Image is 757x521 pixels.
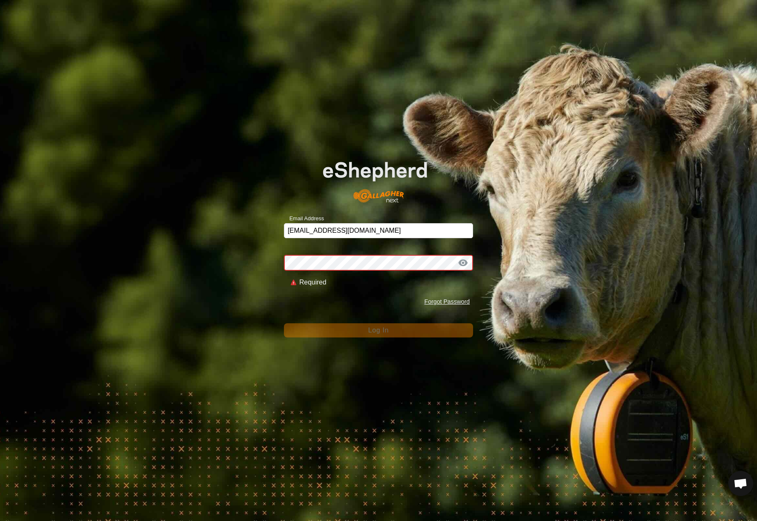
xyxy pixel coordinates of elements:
[284,214,324,223] label: Email Address
[368,327,389,334] span: Log In
[299,277,463,287] div: Required
[728,471,753,496] a: Open chat
[303,146,454,211] img: E-shepherd Logo
[424,298,470,305] a: Forgot Password
[284,323,473,337] button: Log In
[284,223,473,238] input: Email Address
